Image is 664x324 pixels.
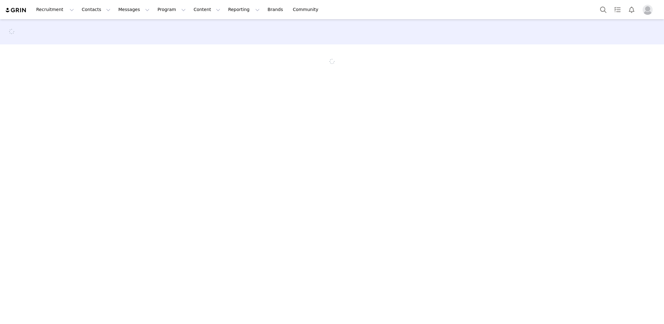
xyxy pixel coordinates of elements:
button: Profile [639,5,659,15]
a: Brands [264,3,289,17]
button: Program [154,3,189,17]
a: Tasks [611,3,624,17]
button: Recruitment [32,3,78,17]
button: Content [190,3,224,17]
img: placeholder-profile.jpg [643,5,653,15]
button: Notifications [625,3,639,17]
button: Search [596,3,610,17]
button: Reporting [224,3,263,17]
button: Contacts [78,3,114,17]
button: Messages [115,3,153,17]
a: Community [289,3,325,17]
img: grin logo [5,7,27,13]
